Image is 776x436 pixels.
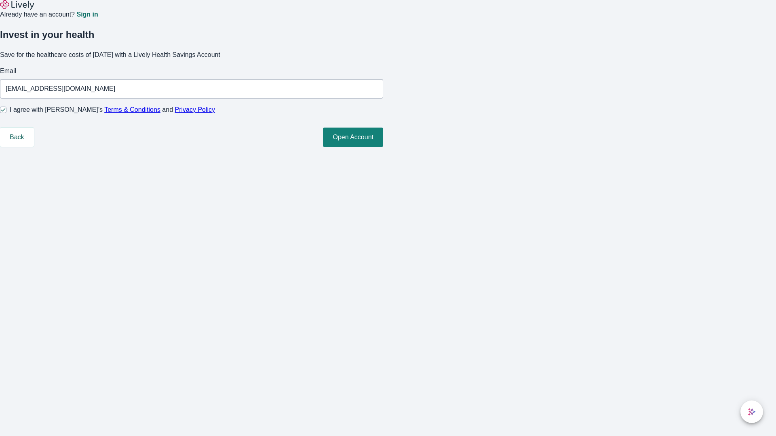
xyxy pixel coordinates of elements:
svg: Lively AI Assistant [748,408,756,416]
button: chat [740,400,763,423]
a: Privacy Policy [175,106,215,113]
a: Terms & Conditions [104,106,160,113]
a: Sign in [76,11,98,18]
span: I agree with [PERSON_NAME]’s and [10,105,215,115]
button: Open Account [323,128,383,147]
